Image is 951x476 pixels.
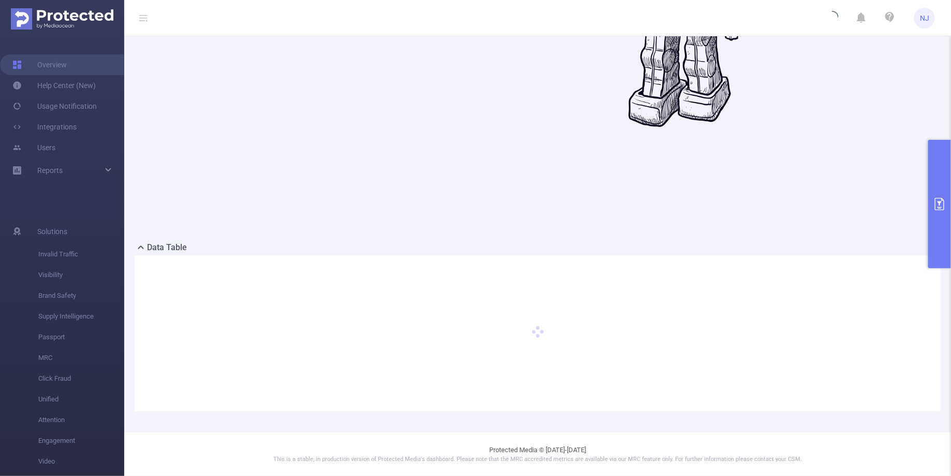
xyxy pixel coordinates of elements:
[124,432,951,476] footer: Protected Media © [DATE]-[DATE]
[38,348,124,368] span: MRC
[12,54,67,75] a: Overview
[38,265,124,285] span: Visibility
[12,117,77,137] a: Integrations
[38,430,124,451] span: Engagement
[38,451,124,472] span: Video
[38,389,124,410] span: Unified
[38,327,124,348] span: Passport
[38,410,124,430] span: Attention
[826,11,839,25] i: icon: loading
[12,96,97,117] a: Usage Notification
[12,137,55,158] a: Users
[920,8,929,28] span: NJ
[37,166,63,175] span: Reports
[150,455,925,464] p: This is a stable, in production version of Protected Media's dashboard. Please note that the MRC ...
[37,160,63,181] a: Reports
[12,75,96,96] a: Help Center (New)
[38,368,124,389] span: Click Fraud
[38,306,124,327] span: Supply Intelligence
[147,241,187,254] h2: Data Table
[38,244,124,265] span: Invalid Traffic
[11,8,113,30] img: Protected Media
[37,221,67,242] span: Solutions
[38,285,124,306] span: Brand Safety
